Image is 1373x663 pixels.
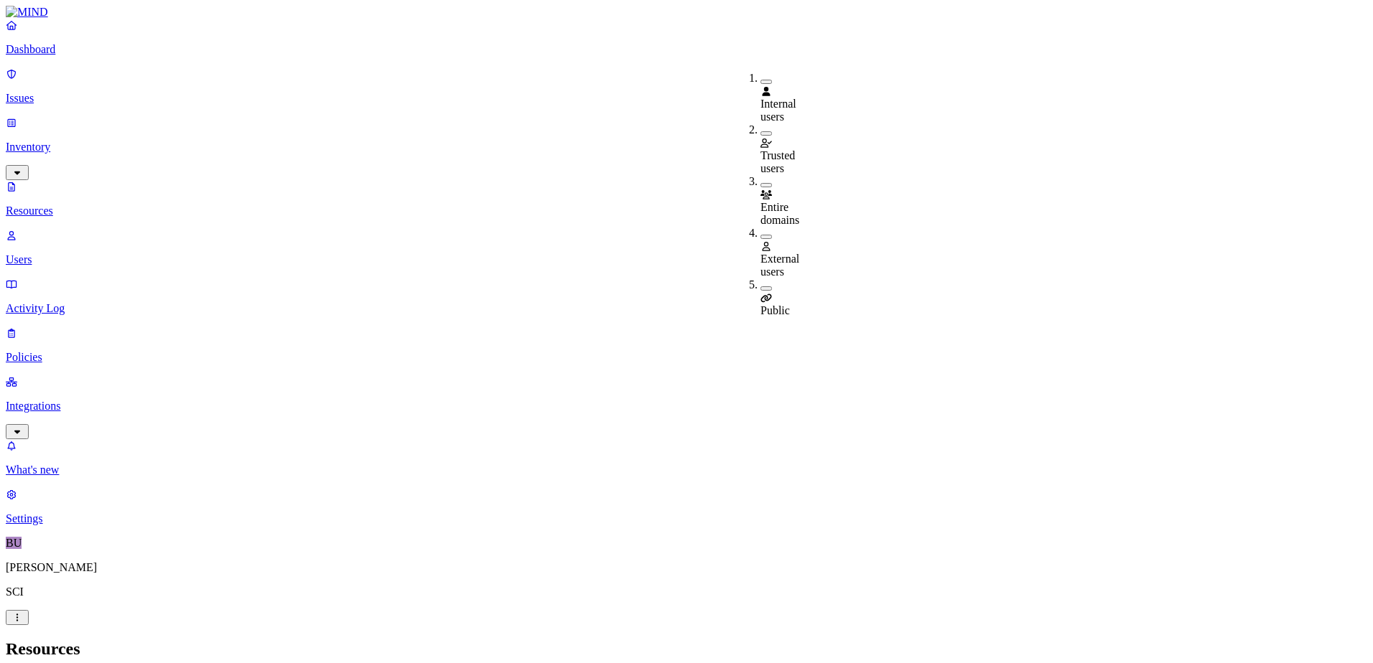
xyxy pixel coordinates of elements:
[6,180,1367,217] a: Resources
[6,400,1367,413] p: Integrations
[6,6,1367,19] a: MIND
[760,149,795,174] span: Trusted users
[6,326,1367,364] a: Policies
[6,375,1367,437] a: Integrations
[6,67,1367,105] a: Issues
[6,43,1367,56] p: Dashboard
[6,351,1367,364] p: Policies
[6,488,1367,525] a: Settings
[6,439,1367,476] a: What's new
[6,229,1367,266] a: Users
[760,201,799,226] span: Entire domains
[6,204,1367,217] p: Resources
[6,512,1367,525] p: Settings
[6,92,1367,105] p: Issues
[6,141,1367,154] p: Inventory
[6,253,1367,266] p: Users
[760,304,790,316] span: Public
[760,98,796,123] span: Internal users
[6,6,48,19] img: MIND
[6,586,1367,598] p: SCI
[6,19,1367,56] a: Dashboard
[6,561,1367,574] p: [PERSON_NAME]
[6,302,1367,315] p: Activity Log
[6,464,1367,476] p: What's new
[760,253,799,278] span: External users
[6,116,1367,178] a: Inventory
[6,537,22,549] span: BU
[6,278,1367,315] a: Activity Log
[6,639,1367,659] h2: Resources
